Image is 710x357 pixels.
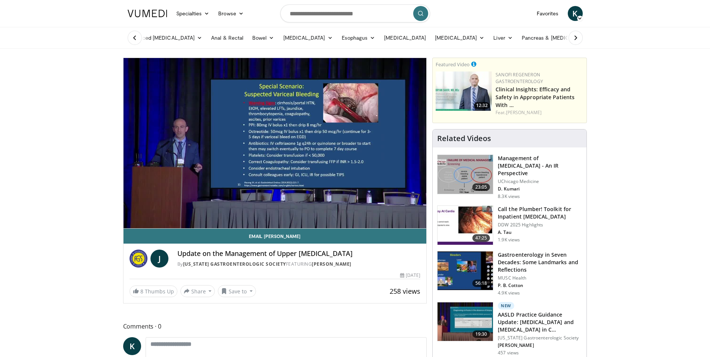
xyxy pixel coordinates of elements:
img: Florida Gastroenterologic Society [129,250,147,268]
a: 56:18 Gastroenterology in Seven Decades: Some Landmarks and Reflections MUSC Health P. B. Cotton ... [437,251,582,296]
img: f07a691c-eec3-405b-bc7b-19fe7e1d3130.150x105_q85_crop-smart_upscale.jpg [438,155,493,194]
small: Featured Video [436,61,470,68]
a: [MEDICAL_DATA] [279,30,337,45]
a: K [568,6,583,21]
a: Sanofi Regeneron Gastroenterology [496,71,543,85]
a: Anal & Rectal [207,30,248,45]
img: VuMedi Logo [128,10,167,17]
a: 23:05 Management of [MEDICAL_DATA] - An IR Perspective UChicago Medicine D. Kumari 8.3K views [437,155,582,199]
video-js: Video Player [124,58,427,229]
a: Liver [489,30,517,45]
span: Comments 0 [123,321,427,331]
p: P. B. Cotton [498,283,582,289]
a: [MEDICAL_DATA] [380,30,430,45]
a: J [150,250,168,268]
span: 258 views [390,287,420,296]
p: New [498,302,514,309]
div: [DATE] [400,272,420,279]
div: Feat. [496,109,583,116]
a: [PERSON_NAME] [506,109,542,116]
a: 47:25 Call the Plumber! Toolkit for Inpatient [MEDICAL_DATA] DDW 2025 Highlights A. Tau 1.9K views [437,205,582,245]
p: 8.3K views [498,193,520,199]
h3: AASLD Practice Guidance Update: [MEDICAL_DATA] and [MEDICAL_DATA] in C… [498,311,582,333]
p: DDW 2025 Highlights [498,222,582,228]
h3: Call the Plumber! Toolkit for Inpatient [MEDICAL_DATA] [498,205,582,220]
span: 47:25 [472,234,490,242]
a: K [123,337,141,355]
span: 23:05 [472,183,490,191]
a: Clinical Insights: Efficacy and Safety in Appropriate Patients With … [496,86,575,109]
button: Save to [218,285,256,297]
a: Esophagus [337,30,380,45]
p: 4.9K views [498,290,520,296]
a: Specialties [172,6,214,21]
a: [MEDICAL_DATA] [430,30,489,45]
button: Share [180,285,215,297]
img: bf9ce42c-6823-4735-9d6f-bc9dbebbcf2c.png.150x105_q85_crop-smart_upscale.jpg [436,71,492,111]
p: [PERSON_NAME] [498,342,582,348]
a: Advanced [MEDICAL_DATA] [123,30,207,45]
a: Bowel [248,30,278,45]
input: Search topics, interventions [280,4,430,22]
img: bb93d144-f14a-4ef9-9756-be2f2f3d1245.150x105_q85_crop-smart_upscale.jpg [438,251,493,290]
p: MUSC Health [498,275,582,281]
h3: Management of [MEDICAL_DATA] - An IR Perspective [498,155,582,177]
a: 19:30 New AASLD Practice Guidance Update: [MEDICAL_DATA] and [MEDICAL_DATA] in C… [US_STATE] Gast... [437,302,582,356]
p: 457 views [498,350,519,356]
img: 5536a9e8-eb9a-4f20-9b0c-6829e1cdf3c2.150x105_q85_crop-smart_upscale.jpg [438,206,493,245]
p: D. Kumari [498,186,582,192]
a: Favorites [532,6,563,21]
a: [US_STATE] Gastroenterologic Society [183,261,286,267]
p: [US_STATE] Gastroenterologic Society [498,335,582,341]
p: A. Tau [498,229,582,235]
a: [PERSON_NAME] [312,261,351,267]
a: Email [PERSON_NAME] [124,229,427,244]
img: 50a6b64d-5d4b-403b-afd4-04c115c28dda.150x105_q85_crop-smart_upscale.jpg [438,302,493,341]
a: 12:32 [436,71,492,111]
a: 8 Thumbs Up [129,286,177,297]
a: Pancreas & [MEDICAL_DATA] [517,30,605,45]
a: Browse [214,6,248,21]
span: 19:30 [472,330,490,338]
span: 56:18 [472,280,490,287]
h3: Gastroenterology in Seven Decades: Some Landmarks and Reflections [498,251,582,274]
div: By FEATURING [177,261,421,268]
p: UChicago Medicine [498,178,582,184]
span: 12:32 [474,102,490,109]
span: 8 [140,288,143,295]
h4: Related Videos [437,134,491,143]
p: 1.9K views [498,237,520,243]
h4: Update on the Management of Upper [MEDICAL_DATA] [177,250,421,258]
